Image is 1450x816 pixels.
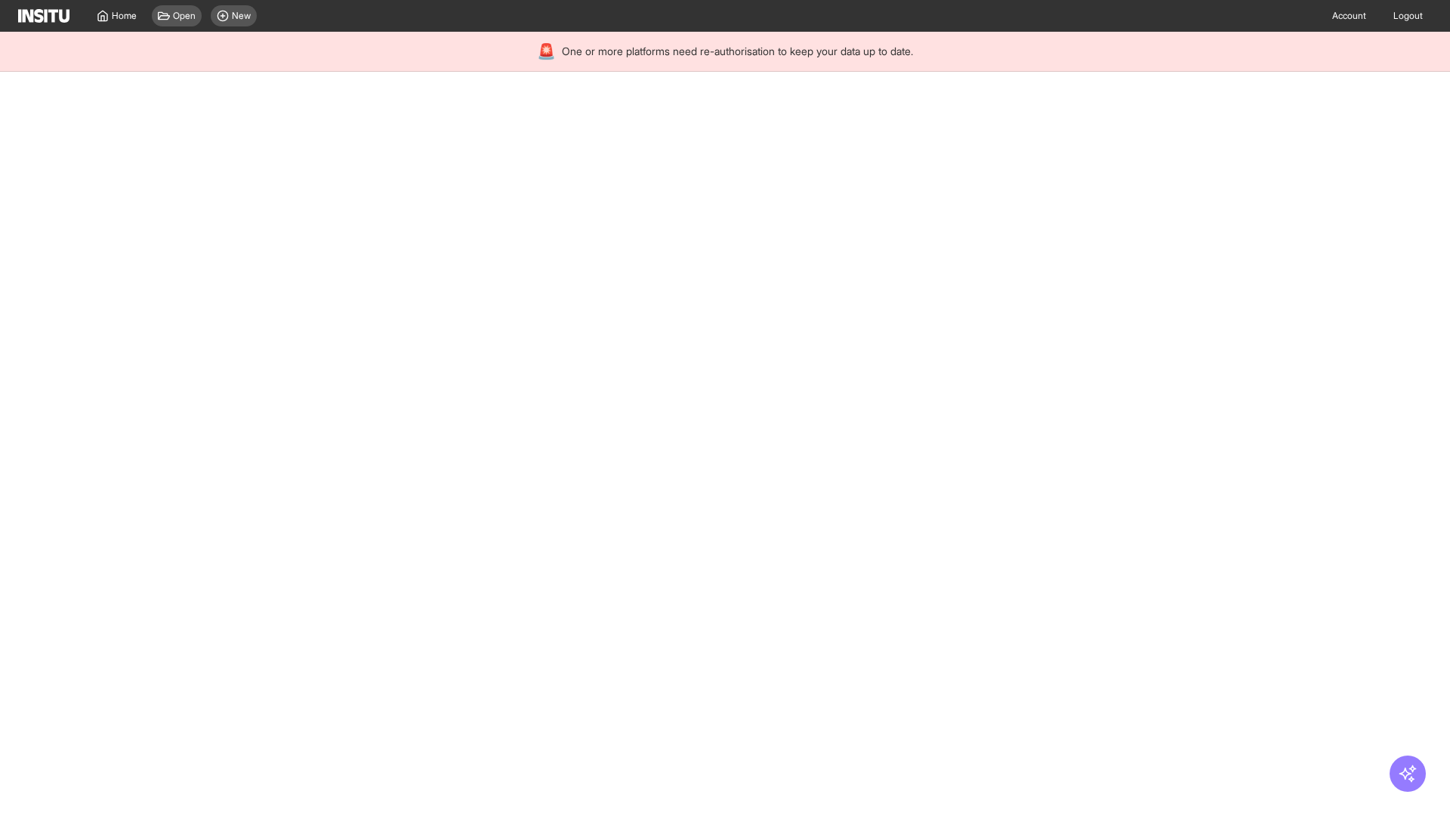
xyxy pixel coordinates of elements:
[537,41,556,62] div: 🚨
[18,9,69,23] img: Logo
[232,10,251,22] span: New
[173,10,196,22] span: Open
[112,10,137,22] span: Home
[562,44,913,59] span: One or more platforms need re-authorisation to keep your data up to date.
